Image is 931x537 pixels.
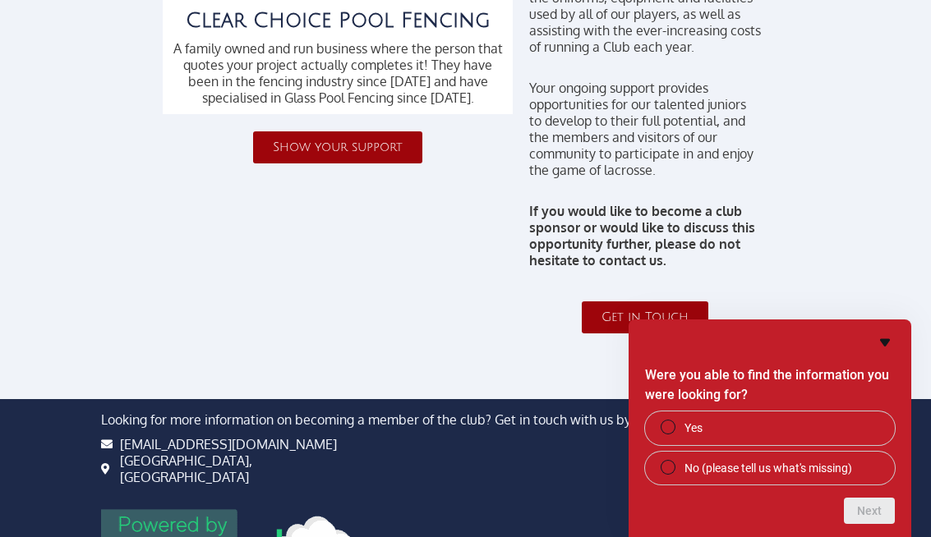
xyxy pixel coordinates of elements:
[582,301,708,333] a: Get in Touch
[529,80,761,178] p: Your ongoing support provides opportunities for our talented juniors to develop to their full pot...
[684,420,703,436] span: Yes
[601,311,689,324] span: Get in Touch
[273,141,403,154] span: Show your support
[844,498,895,524] button: Next question
[116,436,337,452] span: [EMAIL_ADDRESS][DOMAIN_NAME]
[875,333,895,352] button: Hide survey
[684,460,852,476] span: No (please tell us what's missing)
[529,203,755,268] strong: If you would like to become a club sponsor or would like to discuss this opportunity further, ple...
[186,9,490,32] a: Clear Choice Pool Fencing​
[116,452,364,485] span: [GEOGRAPHIC_DATA], [GEOGRAPHIC_DATA]
[645,365,895,405] h2: Were you able to find the information you were looking for?
[645,333,895,524] div: Were you able to find the information you were looking for?
[645,411,895,484] div: Were you able to find the information you were looking for?
[253,131,422,163] a: Show your support
[171,40,505,106] p: A family owned and run business where the person that quotes your project actually completes it! ...
[101,411,823,428] p: Looking for more information on becoming a member of the club? Get in touch with us by email or o...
